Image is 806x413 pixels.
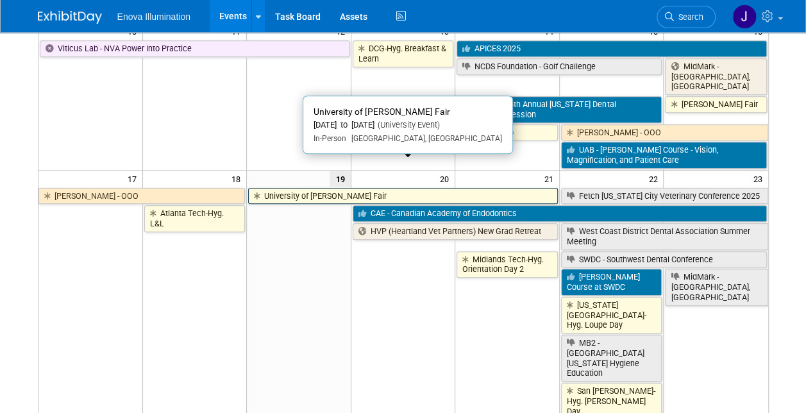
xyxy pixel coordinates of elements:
[561,142,767,168] a: UAB - [PERSON_NAME] Course - Vision, Magnification, and Patient Care
[457,96,662,122] a: SCDA - 156th Annual [US_STATE] Dental Association Session
[752,171,768,187] span: 23
[353,223,558,240] a: HVP (Heartland Vet Partners) New Grad Retreat
[561,124,768,141] a: [PERSON_NAME] - OOO
[561,335,662,382] a: MB2 - [GEOGRAPHIC_DATA][US_STATE] Hygiene Education
[38,188,246,205] a: [PERSON_NAME] - OOO
[665,58,766,95] a: MidMark - [GEOGRAPHIC_DATA], [GEOGRAPHIC_DATA]
[674,12,703,22] span: Search
[561,297,662,333] a: [US_STATE][GEOGRAPHIC_DATA]-Hyg. Loupe Day
[457,251,558,278] a: Midlands Tech-Hyg. Orientation Day 2
[457,58,662,75] a: NCDS Foundation - Golf Challenge
[353,40,454,67] a: DCG-Hyg. Breakfast & Learn
[40,40,349,57] a: Viticus Lab - NVA Power Into Practice
[439,171,455,187] span: 20
[561,188,768,205] a: Fetch [US_STATE] City Veterinary Conference 2025
[561,223,768,249] a: West Coast District Dental Association Summer Meeting
[126,171,142,187] span: 17
[647,171,663,187] span: 22
[561,251,767,268] a: SWDC - Southwest Dental Conference
[657,6,716,28] a: Search
[314,134,346,143] span: In-Person
[314,106,450,117] span: University of [PERSON_NAME] Fair
[665,269,768,305] a: MidMark - [GEOGRAPHIC_DATA], [GEOGRAPHIC_DATA]
[330,171,351,187] span: 19
[374,120,440,130] span: (University Event)
[38,11,102,24] img: ExhibitDay
[665,96,766,113] a: [PERSON_NAME] Fair
[248,188,558,205] a: University of [PERSON_NAME] Fair
[457,40,766,57] a: APICES 2025
[543,171,559,187] span: 21
[346,134,502,143] span: [GEOGRAPHIC_DATA], [GEOGRAPHIC_DATA]
[117,12,190,22] span: Enova Illumination
[353,205,767,222] a: CAE - Canadian Academy of Endodontics
[732,4,757,29] img: JeffD Dyll
[230,171,246,187] span: 18
[314,120,502,131] div: [DATE] to [DATE]
[144,205,246,232] a: Atlanta Tech-Hyg. L&L
[561,269,662,295] a: [PERSON_NAME] Course at SWDC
